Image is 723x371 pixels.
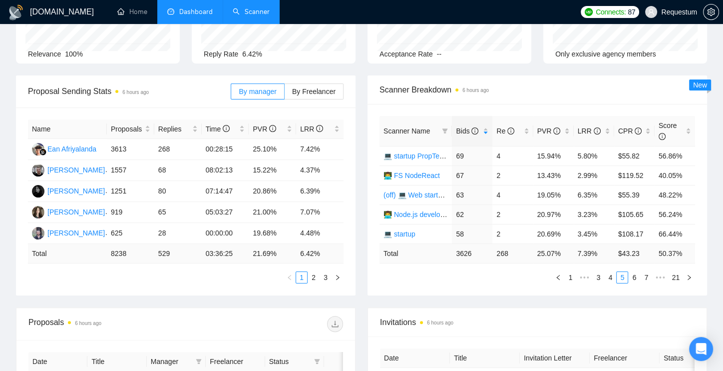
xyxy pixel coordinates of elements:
td: 4 [492,146,533,165]
span: 100% [65,50,83,58]
time: 6 hours ago [122,89,149,95]
td: $105.65 [614,204,655,224]
li: 21 [668,271,683,283]
a: VV[PERSON_NAME] [32,228,105,236]
li: 1 [564,271,576,283]
span: Proposals [111,123,143,134]
td: 00:00:00 [202,223,249,244]
span: left [555,274,561,280]
th: Invitation Letter [520,348,590,368]
img: EA [32,143,44,155]
span: Time [206,125,230,133]
td: 08:02:13 [202,160,249,181]
td: $ 43.23 [614,243,655,263]
span: -- [437,50,441,58]
td: Total [379,243,452,263]
td: 6.39% [296,181,344,202]
td: 8238 [107,244,154,263]
span: Only exclusive agency members [555,50,656,58]
span: filter [194,354,204,369]
span: info-circle [553,127,560,134]
span: Bids [456,127,478,135]
li: 6 [628,271,640,283]
a: setting [703,8,719,16]
img: VV [32,227,44,239]
div: [PERSON_NAME] [47,227,105,238]
div: [PERSON_NAME] [47,185,105,196]
td: 2.99% [574,165,614,185]
span: info-circle [471,127,478,134]
td: 20.86% [249,181,296,202]
span: New [693,81,707,89]
a: searchScanner [233,7,270,16]
li: Next 5 Pages [652,271,668,283]
span: left [287,274,293,280]
span: info-circle [594,127,601,134]
td: 4.37% [296,160,344,181]
a: 6 [629,272,640,283]
span: user [648,8,655,15]
td: 7.07% [296,202,344,223]
img: AK [32,185,44,197]
time: 6 hours ago [462,87,489,93]
span: Invitations [380,316,695,328]
td: 25.07 % [533,243,574,263]
a: AK[PERSON_NAME] [32,186,105,194]
a: (off) 💻 Web startup dev SaaS [383,191,478,199]
span: filter [440,123,450,138]
th: Title [450,348,520,368]
time: 6 hours ago [75,320,101,326]
a: 7 [641,272,652,283]
td: 19.68% [249,223,296,244]
th: Date [380,348,450,368]
td: $119.52 [614,165,655,185]
td: 28 [154,223,202,244]
a: 5 [617,272,628,283]
img: SO [32,206,44,218]
td: 56.24% [655,204,695,224]
td: 1557 [107,160,154,181]
button: right [683,271,695,283]
span: filter [314,358,320,364]
span: filter [312,354,322,369]
span: Manager [151,356,192,367]
td: 15.94% [533,146,574,165]
div: Ean Afriyalanda [47,143,96,154]
a: 1 [296,272,307,283]
span: Re [496,127,514,135]
a: 21 [669,272,683,283]
td: 25.10% [249,139,296,160]
td: 7.39 % [574,243,614,263]
td: 2 [492,204,533,224]
span: info-circle [507,127,514,134]
li: Previous 5 Pages [576,271,592,283]
td: 6.35% [574,185,614,204]
span: filter [196,358,202,364]
td: 6.42 % [296,244,344,263]
span: info-circle [223,125,230,132]
td: 67 [452,165,492,185]
td: 00:28:15 [202,139,249,160]
span: Proposal Sending Stats [28,85,231,97]
span: PVR [537,127,561,135]
img: gigradar-bm.png [39,148,46,155]
div: [PERSON_NAME] [47,164,105,175]
span: ••• [576,271,592,283]
li: 4 [604,271,616,283]
span: Score [659,121,677,140]
td: 80 [154,181,202,202]
img: upwork-logo.png [585,8,593,16]
div: [PERSON_NAME] [47,206,105,217]
div: Open Intercom Messenger [689,337,713,361]
td: 625 [107,223,154,244]
td: 3613 [107,139,154,160]
li: Previous Page [552,271,564,283]
td: 07:14:47 [202,181,249,202]
a: 1 [565,272,576,283]
td: 13.43% [533,165,574,185]
td: 3.23% [574,204,614,224]
li: 3 [592,271,604,283]
span: CPR [618,127,642,135]
td: 56.86% [655,146,695,165]
td: 66.44% [655,224,695,243]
